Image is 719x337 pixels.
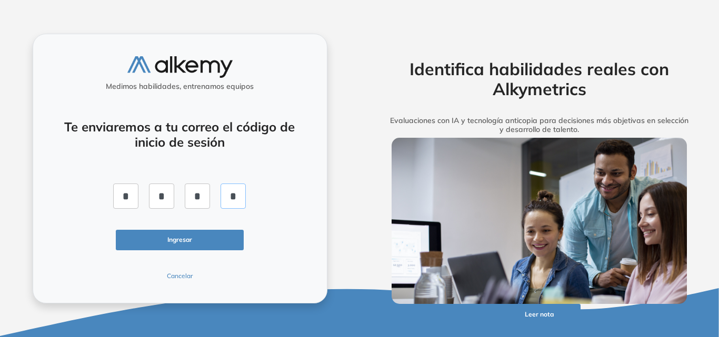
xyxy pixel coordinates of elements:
[116,271,244,281] button: Cancelar
[127,56,233,78] img: logo-alkemy
[61,119,299,150] h4: Te enviaremos a tu correo el código de inicio de sesión
[498,304,581,324] button: Leer nota
[375,59,704,99] h2: Identifica habilidades reales con Alkymetrics
[530,215,719,337] div: Widget de chat
[116,230,244,250] button: Ingresar
[37,82,323,91] h5: Medimos habilidades, entrenamos equipos
[375,116,704,134] h5: Evaluaciones con IA y tecnología anticopia para decisiones más objetivas en selección y desarroll...
[392,138,687,304] img: img-more-info
[530,215,719,337] iframe: Chat Widget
